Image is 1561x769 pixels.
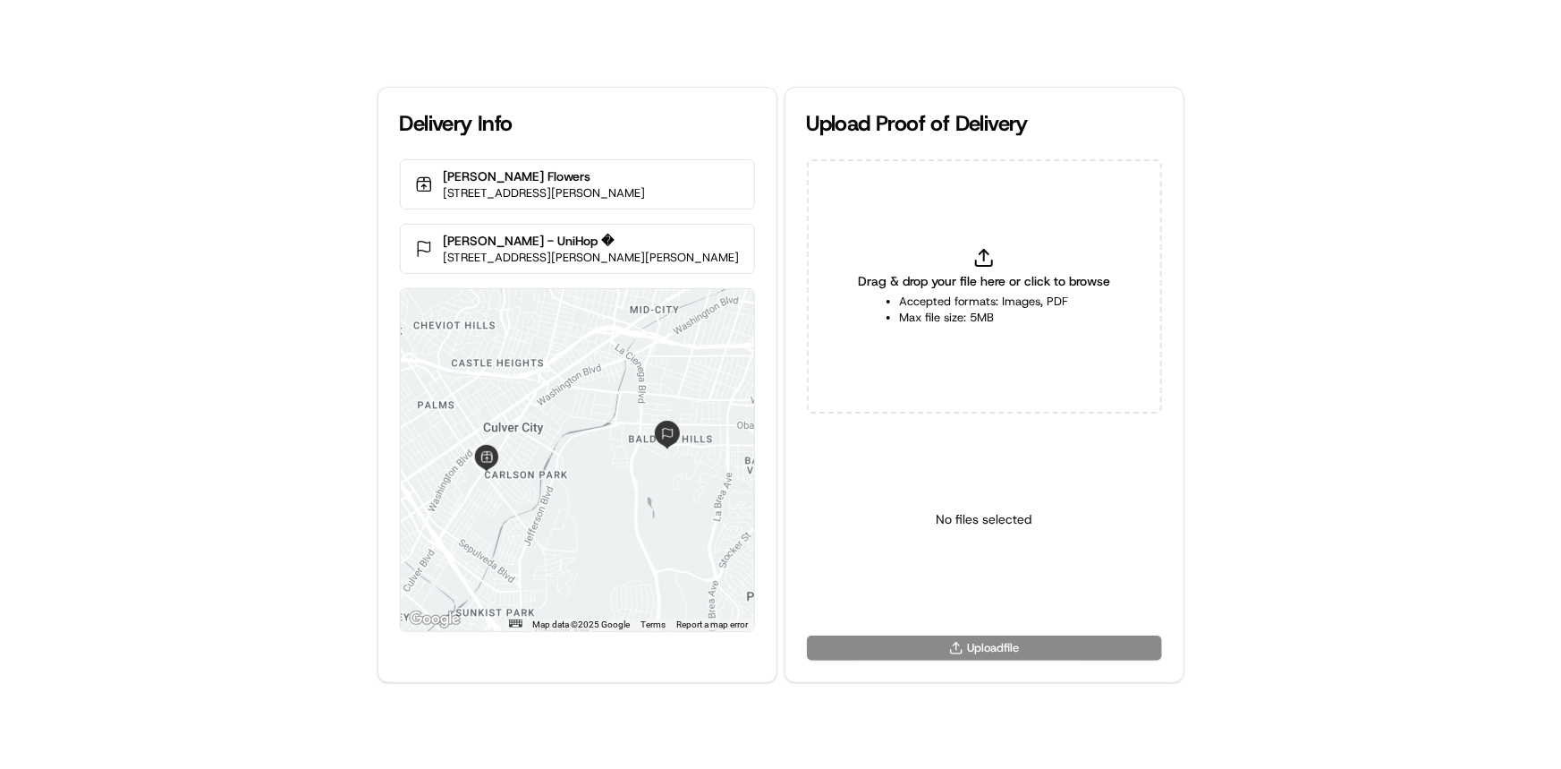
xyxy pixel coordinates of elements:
p: [STREET_ADDRESS][PERSON_NAME] [444,185,646,201]
li: Accepted formats: Images, PDF [900,294,1069,310]
div: Delivery Info [400,109,755,138]
img: Google [405,608,464,631]
p: [PERSON_NAME] Flowers [444,167,646,185]
a: Report a map error [677,619,749,629]
li: Max file size: 5MB [900,310,1069,326]
span: Drag & drop your file here or click to browse [858,272,1110,290]
span: Map data ©2025 Google [533,619,631,629]
p: [PERSON_NAME] - UniHop � [444,232,740,250]
div: Upload Proof of Delivery [807,109,1162,138]
button: Keyboard shortcuts [509,619,522,628]
p: [STREET_ADDRESS][PERSON_NAME][PERSON_NAME] [444,250,740,266]
a: Terms (opens in new tab) [641,619,666,629]
a: Open this area in Google Maps (opens a new window) [405,608,464,631]
p: No files selected [937,510,1032,528]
